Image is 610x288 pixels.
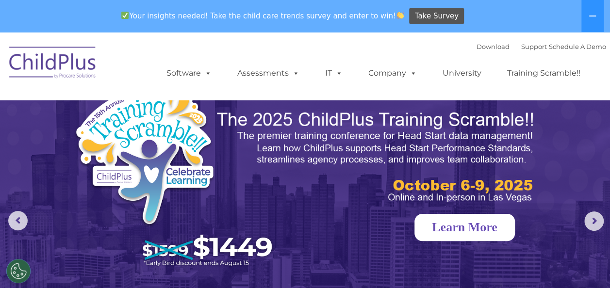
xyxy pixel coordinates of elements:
span: Last name [135,64,165,71]
span: Phone number [135,104,176,111]
button: Cookies Settings [6,259,31,283]
a: University [433,64,491,83]
a: Support [521,43,547,50]
a: Learn More [414,214,515,241]
a: Download [477,43,510,50]
a: Schedule A Demo [549,43,606,50]
a: Take Survey [409,8,464,25]
a: Software [157,64,221,83]
a: Training Scramble!! [497,64,590,83]
img: ChildPlus by Procare Solutions [4,40,101,88]
a: Assessments [228,64,309,83]
a: Company [359,64,427,83]
span: Take Survey [415,8,459,25]
span: Your insights needed! Take the child care trends survey and enter to win! [117,6,408,25]
a: IT [315,64,352,83]
font: | [477,43,606,50]
img: ✅ [121,12,129,19]
iframe: Chat Widget [561,241,610,288]
img: 👏 [396,12,404,19]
